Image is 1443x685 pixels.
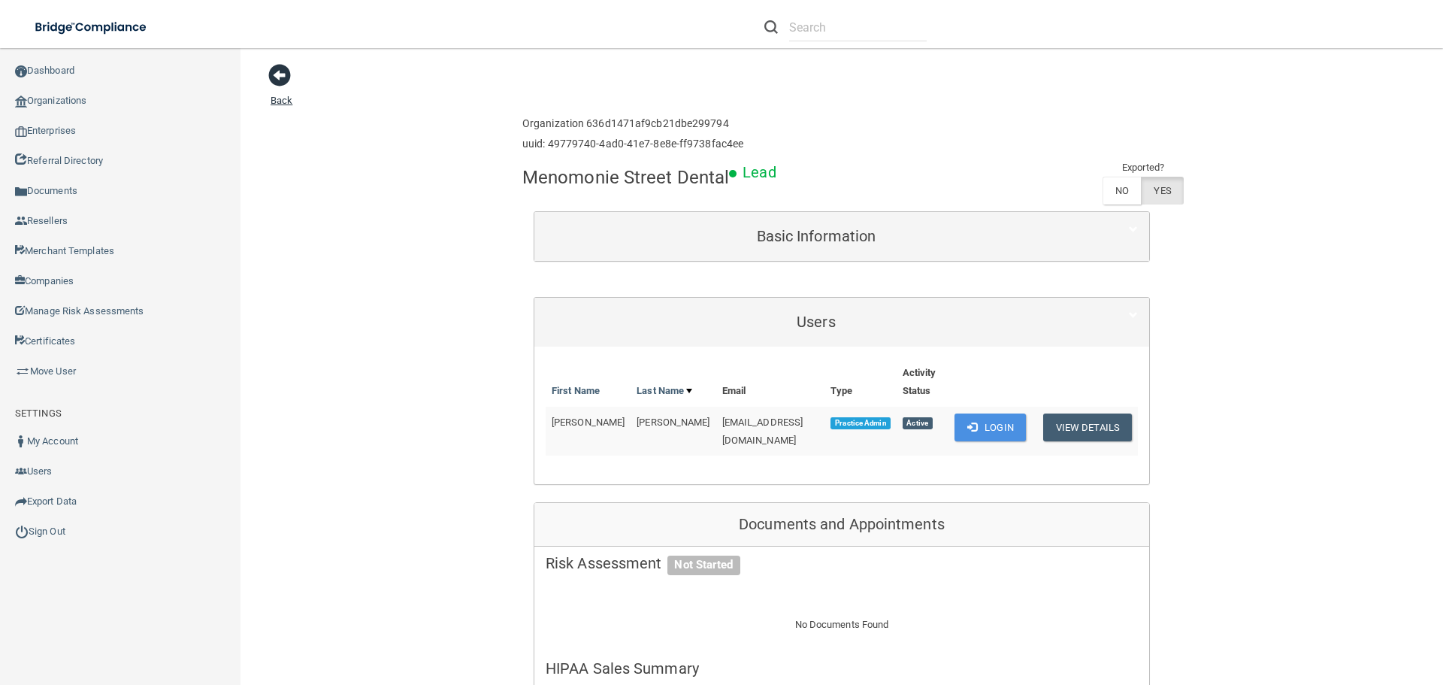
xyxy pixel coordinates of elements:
[15,525,29,538] img: ic_power_dark.7ecde6b1.png
[15,405,62,423] label: SETTINGS
[552,417,625,428] span: [PERSON_NAME]
[15,65,27,77] img: ic_dashboard_dark.d01f4a41.png
[552,382,600,400] a: First Name
[15,186,27,198] img: icon-documents.8dae5593.png
[15,465,27,477] img: icon-users.e205127d.png
[15,126,27,137] img: enterprise.0d942306.png
[954,414,1026,441] button: Login
[15,364,30,379] img: briefcase.64adab9b.png
[903,417,933,429] span: Active
[1103,159,1184,177] td: Exported?
[546,220,1138,253] a: Basic Information
[522,168,729,187] h4: Menomonie Street Dental
[546,228,1087,244] h5: Basic Information
[716,358,825,407] th: Email
[743,159,776,186] p: Lead
[1141,177,1183,205] label: YES
[1103,177,1141,205] label: NO
[764,20,778,34] img: ic-search.3b580494.png
[522,138,743,150] h6: uuid: 49779740-4ad0-41e7-8e8e-ff9738fac4ee
[546,555,1138,571] h5: Risk Assessment
[830,417,890,429] span: Practice Admin
[897,358,949,407] th: Activity Status
[637,417,709,428] span: [PERSON_NAME]
[546,660,1138,677] h5: HIPAA Sales Summary
[667,556,740,575] span: Not Started
[824,358,896,407] th: Type
[15,496,27,508] img: icon-export.b9366987.png
[522,118,743,129] h6: Organization 636d1471af9cb21dbe299794
[534,598,1149,652] div: No Documents Found
[637,382,692,400] a: Last Name
[789,14,927,41] input: Search
[15,95,27,108] img: organization-icon.f8decf85.png
[23,12,161,43] img: bridge_compliance_login_screen.278c3ca4.svg
[15,435,27,447] img: ic_user_dark.df1a06c3.png
[15,215,27,227] img: ic_reseller.de258add.png
[1043,414,1132,441] button: View Details
[546,314,1087,330] h5: Users
[534,503,1149,547] div: Documents and Appointments
[722,417,803,446] span: [EMAIL_ADDRESS][DOMAIN_NAME]
[546,305,1138,339] a: Users
[271,77,292,106] a: Back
